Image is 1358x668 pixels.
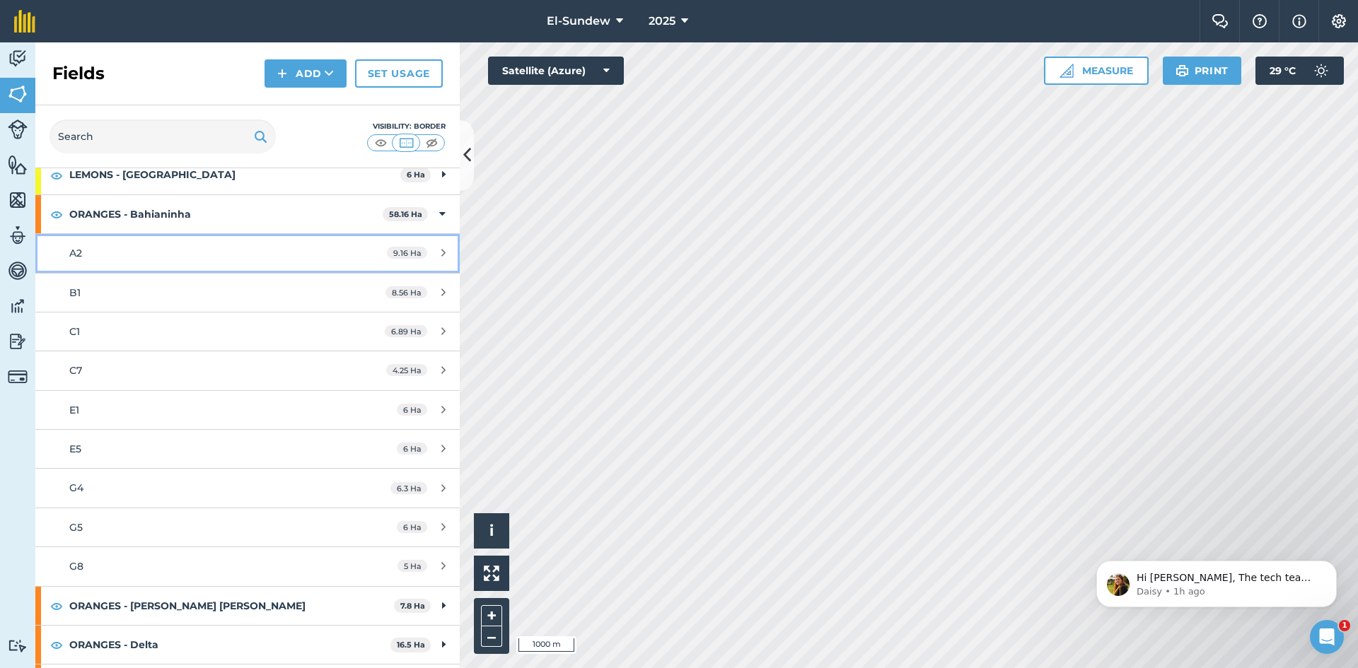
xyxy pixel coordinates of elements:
iframe: Intercom notifications message [1075,531,1358,630]
a: G85 Ha [35,547,460,585]
span: C7 [69,364,82,377]
strong: ORANGES - [PERSON_NAME] [PERSON_NAME] [69,587,394,625]
img: svg+xml;base64,PD94bWwgdmVyc2lvbj0iMS4wIiBlbmNvZGluZz0idXRmLTgiPz4KPCEtLSBHZW5lcmF0b3I6IEFkb2JlIE... [1307,57,1335,85]
img: A cog icon [1330,14,1347,28]
img: svg+xml;base64,PD94bWwgdmVyc2lvbj0iMS4wIiBlbmNvZGluZz0idXRmLTgiPz4KPCEtLSBHZW5lcmF0b3I6IEFkb2JlIE... [8,331,28,352]
img: svg+xml;base64,PHN2ZyB4bWxucz0iaHR0cDovL3d3dy53My5vcmcvMjAwMC9zdmciIHdpZHRoPSIxOSIgaGVpZ2h0PSIyNC... [1176,62,1189,79]
a: C74.25 Ha [35,351,460,389]
img: svg+xml;base64,PD94bWwgdmVyc2lvbj0iMS4wIiBlbmNvZGluZz0idXRmLTgiPz4KPCEtLSBHZW5lcmF0b3I6IEFkb2JlIE... [8,367,28,387]
a: G46.3 Ha [35,469,460,507]
img: svg+xml;base64,PHN2ZyB4bWxucz0iaHR0cDovL3d3dy53My5vcmcvMjAwMC9zdmciIHdpZHRoPSIxNCIgaGVpZ2h0PSIyNC... [277,65,287,82]
img: svg+xml;base64,PD94bWwgdmVyc2lvbj0iMS4wIiBlbmNvZGluZz0idXRmLTgiPz4KPCEtLSBHZW5lcmF0b3I6IEFkb2JlIE... [8,639,28,652]
img: svg+xml;base64,PD94bWwgdmVyc2lvbj0iMS4wIiBlbmNvZGluZz0idXRmLTgiPz4KPCEtLSBHZW5lcmF0b3I6IEFkb2JlIE... [8,119,28,139]
h2: Fields [52,62,105,85]
img: Four arrows, one pointing top left, one top right, one bottom right and the last bottom left [484,566,499,581]
button: i [474,513,509,549]
img: svg+xml;base64,PHN2ZyB4bWxucz0iaHR0cDovL3d3dy53My5vcmcvMjAwMC9zdmciIHdpZHRoPSIxOCIgaGVpZ2h0PSIyNC... [50,167,63,184]
img: svg+xml;base64,PHN2ZyB4bWxucz0iaHR0cDovL3d3dy53My5vcmcvMjAwMC9zdmciIHdpZHRoPSIxOSIgaGVpZ2h0PSIyNC... [254,128,267,145]
img: svg+xml;base64,PD94bWwgdmVyc2lvbj0iMS4wIiBlbmNvZGluZz0idXRmLTgiPz4KPCEtLSBHZW5lcmF0b3I6IEFkb2JlIE... [8,295,28,317]
span: 29 ° C [1270,57,1296,85]
span: 6 Ha [397,404,427,416]
button: Print [1163,57,1242,85]
span: C1 [69,325,80,338]
button: Satellite (Azure) [488,57,624,85]
span: 2025 [649,13,675,30]
a: A29.16 Ha [35,234,460,272]
button: 29 °C [1255,57,1344,85]
img: svg+xml;base64,PHN2ZyB4bWxucz0iaHR0cDovL3d3dy53My5vcmcvMjAwMC9zdmciIHdpZHRoPSIxOCIgaGVpZ2h0PSIyNC... [50,597,63,614]
img: svg+xml;base64,PHN2ZyB4bWxucz0iaHR0cDovL3d3dy53My5vcmcvMjAwMC9zdmciIHdpZHRoPSI1MCIgaGVpZ2h0PSI0MC... [372,136,390,150]
span: 6 Ha [397,521,427,533]
img: fieldmargin Logo [14,10,35,33]
a: C16.89 Ha [35,312,460,351]
a: G56 Ha [35,508,460,546]
strong: 6 Ha [407,170,425,180]
img: A question mark icon [1251,14,1268,28]
strong: 16.5 Ha [397,640,425,650]
img: svg+xml;base64,PHN2ZyB4bWxucz0iaHR0cDovL3d3dy53My5vcmcvMjAwMC9zdmciIHdpZHRoPSI1NiIgaGVpZ2h0PSI2MC... [8,154,28,175]
strong: ORANGES - Bahianinha [69,195,383,233]
span: i [489,522,494,539]
strong: ORANGES - Delta [69,626,390,664]
button: Add [265,59,347,88]
div: ORANGES - Bahianinha58.16 Ha [35,195,460,233]
img: svg+xml;base64,PHN2ZyB4bWxucz0iaHR0cDovL3d3dy53My5vcmcvMjAwMC9zdmciIHdpZHRoPSI1NiIgaGVpZ2h0PSI2MC... [8,83,28,105]
img: svg+xml;base64,PHN2ZyB4bWxucz0iaHR0cDovL3d3dy53My5vcmcvMjAwMC9zdmciIHdpZHRoPSIxOCIgaGVpZ2h0PSIyNC... [50,636,63,653]
img: svg+xml;base64,PD94bWwgdmVyc2lvbj0iMS4wIiBlbmNvZGluZz0idXRmLTgiPz4KPCEtLSBHZW5lcmF0b3I6IEFkb2JlIE... [8,260,28,281]
span: 9.16 Ha [387,247,427,259]
div: Visibility: Border [366,121,446,132]
strong: 7.8 Ha [400,601,425,611]
img: Ruler icon [1060,64,1074,78]
span: 4.25 Ha [386,364,427,376]
div: LEMONS - [GEOGRAPHIC_DATA]6 Ha [35,156,460,194]
a: Set usage [355,59,443,88]
span: 8.56 Ha [385,286,427,298]
img: svg+xml;base64,PHN2ZyB4bWxucz0iaHR0cDovL3d3dy53My5vcmcvMjAwMC9zdmciIHdpZHRoPSI1MCIgaGVpZ2h0PSI0MC... [423,136,441,150]
span: G4 [69,481,83,494]
img: svg+xml;base64,PD94bWwgdmVyc2lvbj0iMS4wIiBlbmNvZGluZz0idXRmLTgiPz4KPCEtLSBHZW5lcmF0b3I6IEFkb2JlIE... [8,225,28,246]
span: G8 [69,560,83,573]
span: 6 Ha [397,443,427,455]
a: E16 Ha [35,391,460,429]
img: Two speech bubbles overlapping with the left bubble in the forefront [1212,14,1229,28]
img: svg+xml;base64,PD94bWwgdmVyc2lvbj0iMS4wIiBlbmNvZGluZz0idXRmLTgiPz4KPCEtLSBHZW5lcmF0b3I6IEFkb2JlIE... [8,48,28,69]
div: ORANGES - [PERSON_NAME] [PERSON_NAME]7.8 Ha [35,587,460,625]
span: 1 [1339,620,1350,631]
img: svg+xml;base64,PHN2ZyB4bWxucz0iaHR0cDovL3d3dy53My5vcmcvMjAwMC9zdmciIHdpZHRoPSIxNyIgaGVpZ2h0PSIxNy... [1292,13,1306,30]
span: 5 Ha [397,560,427,572]
span: E1 [69,404,79,416]
button: – [481,626,502,647]
a: B18.56 Ha [35,274,460,312]
strong: LEMONS - [GEOGRAPHIC_DATA] [69,156,400,194]
span: E5 [69,443,81,455]
button: Measure [1044,57,1149,85]
iframe: Intercom live chat [1310,620,1344,654]
button: + [481,605,502,626]
a: E56 Ha [35,430,460,468]
input: Search [50,119,276,153]
span: El-Sundew [547,13,610,30]
strong: 58.16 Ha [389,209,422,219]
span: 6.89 Ha [385,325,427,337]
img: svg+xml;base64,PHN2ZyB4bWxucz0iaHR0cDovL3d3dy53My5vcmcvMjAwMC9zdmciIHdpZHRoPSI1NiIgaGVpZ2h0PSI2MC... [8,189,28,211]
img: svg+xml;base64,PHN2ZyB4bWxucz0iaHR0cDovL3d3dy53My5vcmcvMjAwMC9zdmciIHdpZHRoPSIxOCIgaGVpZ2h0PSIyNC... [50,206,63,223]
span: A2 [69,247,82,259]
img: svg+xml;base64,PHN2ZyB4bWxucz0iaHR0cDovL3d3dy53My5vcmcvMjAwMC9zdmciIHdpZHRoPSI1MCIgaGVpZ2h0PSI0MC... [397,136,415,150]
span: G5 [69,521,83,534]
span: B1 [69,286,81,299]
div: ORANGES - Delta16.5 Ha [35,626,460,664]
span: 6.3 Ha [390,482,427,494]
